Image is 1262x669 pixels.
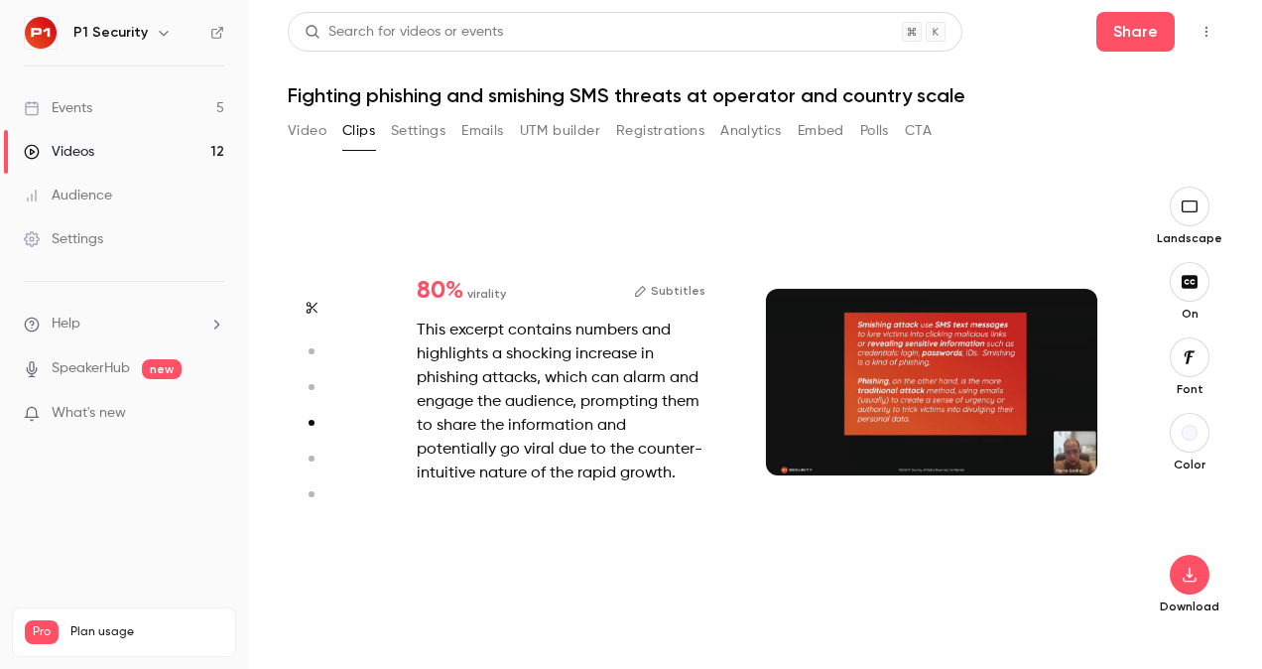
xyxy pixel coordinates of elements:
[1096,12,1175,52] button: Share
[417,279,463,303] span: 80 %
[200,405,224,423] iframe: Noticeable Trigger
[1158,457,1221,472] p: Color
[70,624,223,640] span: Plan usage
[467,285,506,303] span: virality
[616,115,704,147] button: Registrations
[905,115,932,147] button: CTA
[720,115,782,147] button: Analytics
[1191,16,1222,48] button: Top Bar Actions
[305,22,503,43] div: Search for videos or events
[24,186,112,205] div: Audience
[391,115,445,147] button: Settings
[860,115,889,147] button: Polls
[24,314,224,334] li: help-dropdown-opener
[342,115,375,147] button: Clips
[73,23,148,43] h6: P1 Security
[24,229,103,249] div: Settings
[52,403,126,424] span: What's new
[461,115,503,147] button: Emails
[25,17,57,49] img: P1 Security
[25,620,59,644] span: Pro
[1158,381,1221,397] p: Font
[24,98,92,118] div: Events
[24,142,94,162] div: Videos
[142,359,182,379] span: new
[1157,230,1222,246] p: Landscape
[520,115,600,147] button: UTM builder
[52,358,130,379] a: SpeakerHub
[1158,306,1221,322] p: On
[52,314,80,334] span: Help
[288,115,326,147] button: Video
[1158,599,1221,614] p: Download
[288,83,1222,107] h1: Fighting phishing and smishing SMS threats at operator and country scale
[634,279,705,303] button: Subtitles
[798,115,844,147] button: Embed
[417,319,705,485] div: This excerpt contains numbers and highlights a shocking increase in phishing attacks, which can a...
